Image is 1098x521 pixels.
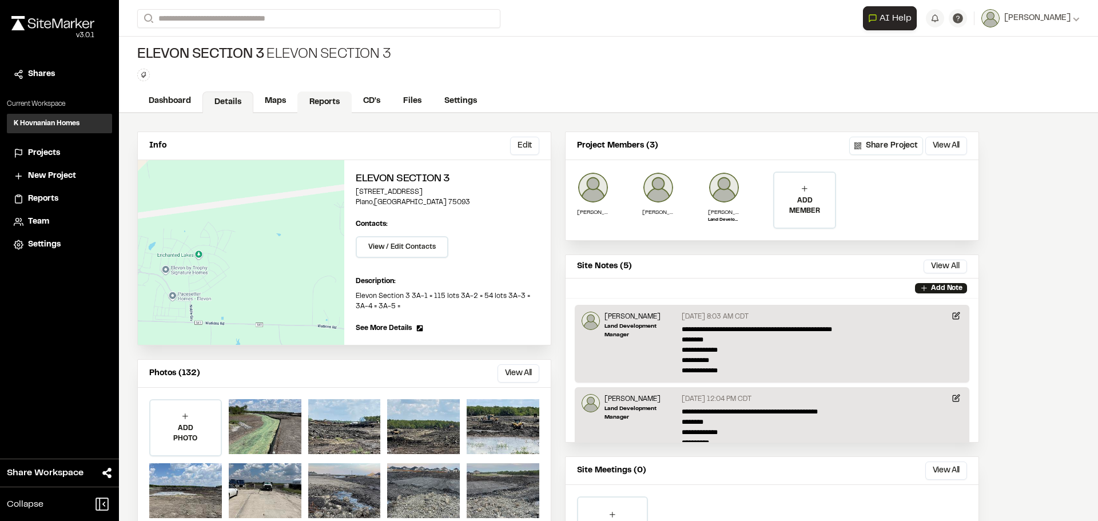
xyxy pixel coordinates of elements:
p: [PERSON_NAME] [604,394,677,404]
p: ADD PHOTO [150,423,221,444]
button: Edit [510,137,539,155]
span: [PERSON_NAME] [1004,12,1071,25]
img: Miguel Angel Soto Montes [642,172,674,204]
a: Details [202,92,253,113]
a: Files [392,90,433,112]
p: Project Members (3) [577,140,658,152]
span: Reports [28,193,58,205]
a: Settings [14,238,105,251]
p: [STREET_ADDRESS] [356,187,539,197]
button: Search [137,9,158,28]
span: Projects [28,147,60,160]
a: Shares [14,68,105,81]
p: [PERSON_NAME] [708,208,740,217]
button: View All [924,260,967,273]
a: CD's [352,90,392,112]
span: Team [28,216,49,228]
h3: K Hovnanian Homes [14,118,79,129]
p: Plano , [GEOGRAPHIC_DATA] 75093 [356,197,539,208]
button: View / Edit Contacts [356,236,448,258]
p: Land Development Manager [708,217,740,224]
img: Will Lamb [708,172,740,204]
a: Team [14,216,105,228]
span: Elevon Section 3 [137,46,264,64]
span: New Project [28,170,76,182]
p: Site Notes (5) [577,260,632,273]
span: Collapse [7,498,43,511]
p: [DATE] 8:03 AM CDT [682,312,749,322]
p: Add Note [931,283,962,293]
div: Oh geez...please don't... [11,30,94,41]
button: View All [925,462,967,480]
img: rebrand.png [11,16,94,30]
a: Settings [433,90,488,112]
span: Shares [28,68,55,81]
p: Land Development Manager [604,322,677,339]
p: Info [149,140,166,152]
img: fernando ceballos [577,172,609,204]
span: Share Workspace [7,466,83,480]
p: [DATE] 12:04 PM CDT [682,394,751,404]
a: Dashboard [137,90,202,112]
span: AI Help [880,11,912,25]
div: Open AI Assistant [863,6,921,30]
button: Edit Tags [137,69,150,81]
p: [PERSON_NAME] [PERSON_NAME] [PERSON_NAME] [642,208,674,217]
img: User [981,9,1000,27]
a: Maps [253,90,297,112]
p: Land Development Manager [604,404,677,421]
p: Contacts: [356,219,388,229]
button: View All [498,364,539,383]
a: Reports [14,193,105,205]
img: Will Lamb [582,394,600,412]
button: Open AI Assistant [863,6,917,30]
p: [PERSON_NAME] [604,312,677,322]
span: Settings [28,238,61,251]
a: Projects [14,147,105,160]
a: New Project [14,170,105,182]
button: [PERSON_NAME] [981,9,1080,27]
h2: Elevon Section 3 [356,172,539,187]
p: ADD MEMBER [774,196,835,216]
p: [PERSON_NAME] [577,208,609,217]
button: View All [925,137,967,155]
div: Elevon Section 3 [137,46,391,64]
img: Will Lamb [582,312,600,330]
p: Photos (132) [149,367,200,380]
p: Current Workspace [7,99,112,109]
p: Elevon Section 3 3A-1 = 115 lots 3A-2 = 54 lots 3A-3 = 3A-4 = 3A-5 = [356,291,539,312]
button: Share Project [849,137,923,155]
p: Site Meetings (0) [577,464,646,477]
p: Description: [356,276,539,287]
a: Reports [297,92,352,113]
span: See More Details [356,323,412,333]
